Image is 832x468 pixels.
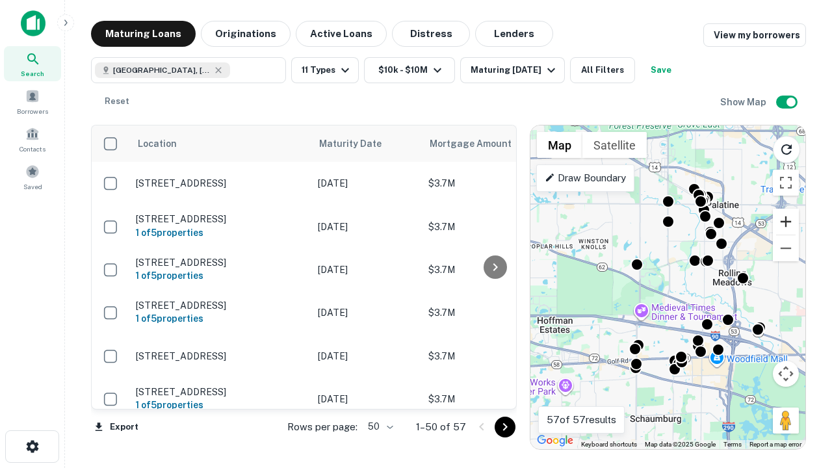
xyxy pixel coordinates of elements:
[113,64,211,76] span: [GEOGRAPHIC_DATA], [GEOGRAPHIC_DATA]
[530,125,805,449] div: 0 0
[136,311,305,326] h6: 1 of 5 properties
[23,181,42,192] span: Saved
[720,95,768,109] h6: Show Map
[21,68,44,79] span: Search
[287,419,357,435] p: Rows per page:
[422,125,565,162] th: Mortgage Amount
[4,122,61,157] a: Contacts
[534,432,577,449] a: Open this area in Google Maps (opens a new window)
[364,57,455,83] button: $10k - $10M
[4,159,61,194] a: Saved
[136,300,305,311] p: [STREET_ADDRESS]
[428,349,558,363] p: $3.7M
[318,392,415,406] p: [DATE]
[136,350,305,362] p: [STREET_ADDRESS]
[96,88,138,114] button: Reset
[428,220,558,234] p: $3.7M
[428,392,558,406] p: $3.7M
[428,176,558,190] p: $3.7M
[136,398,305,412] h6: 1 of 5 properties
[363,417,395,436] div: 50
[416,419,466,435] p: 1–50 of 57
[136,226,305,240] h6: 1 of 5 properties
[582,132,647,158] button: Show satellite imagery
[136,213,305,225] p: [STREET_ADDRESS]
[773,361,799,387] button: Map camera controls
[136,177,305,189] p: [STREET_ADDRESS]
[201,21,291,47] button: Originations
[547,412,616,428] p: 57 of 57 results
[17,106,48,116] span: Borrowers
[318,349,415,363] p: [DATE]
[91,21,196,47] button: Maturing Loans
[495,417,515,437] button: Go to next page
[291,57,359,83] button: 11 Types
[296,21,387,47] button: Active Loans
[4,46,61,81] a: Search
[318,220,415,234] p: [DATE]
[19,144,45,154] span: Contacts
[773,136,800,163] button: Reload search area
[570,57,635,83] button: All Filters
[430,136,528,151] span: Mortgage Amount
[392,21,470,47] button: Distress
[428,305,558,320] p: $3.7M
[723,441,742,448] a: Terms (opens in new tab)
[4,84,61,119] a: Borrowers
[136,268,305,283] h6: 1 of 5 properties
[318,305,415,320] p: [DATE]
[749,441,801,448] a: Report a map error
[471,62,559,78] div: Maturing [DATE]
[534,432,577,449] img: Google
[318,176,415,190] p: [DATE]
[640,57,682,83] button: Save your search to get updates of matches that match your search criteria.
[645,441,716,448] span: Map data ©2025 Google
[21,10,45,36] img: capitalize-icon.png
[91,417,142,437] button: Export
[773,170,799,196] button: Toggle fullscreen view
[137,136,177,151] span: Location
[475,21,553,47] button: Lenders
[136,386,305,398] p: [STREET_ADDRESS]
[545,170,626,186] p: Draw Boundary
[129,125,311,162] th: Location
[703,23,806,47] a: View my borrowers
[460,57,565,83] button: Maturing [DATE]
[581,440,637,449] button: Keyboard shortcuts
[136,257,305,268] p: [STREET_ADDRESS]
[537,132,582,158] button: Show street map
[319,136,398,151] span: Maturity Date
[311,125,422,162] th: Maturity Date
[428,263,558,277] p: $3.7M
[773,209,799,235] button: Zoom in
[767,364,832,426] iframe: Chat Widget
[318,263,415,277] p: [DATE]
[773,235,799,261] button: Zoom out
